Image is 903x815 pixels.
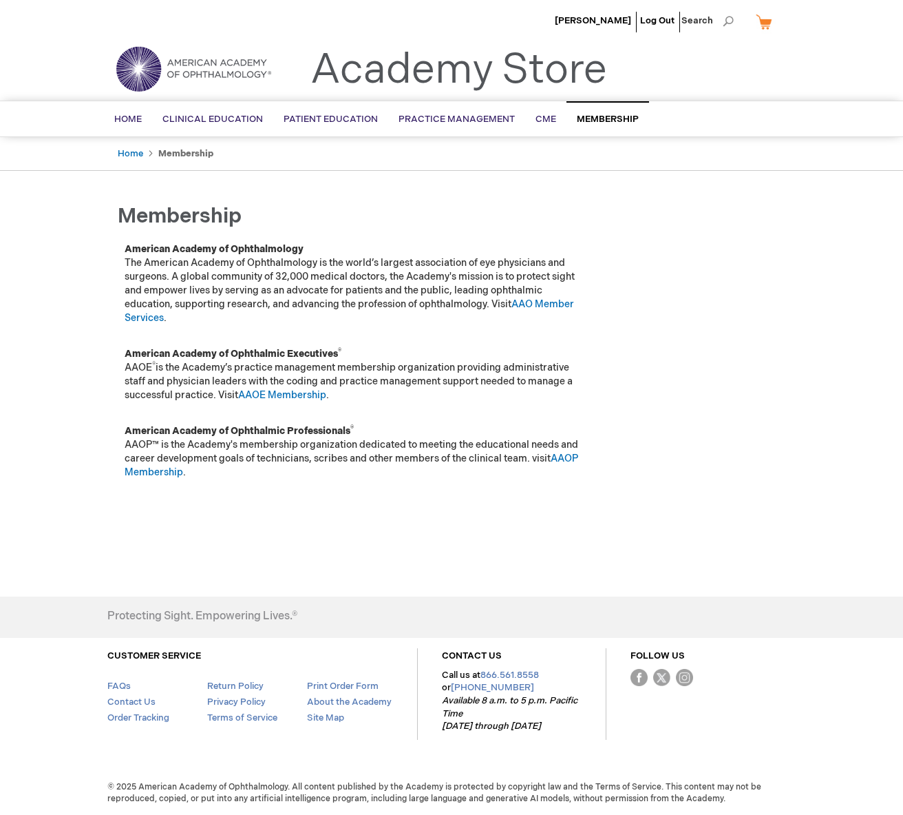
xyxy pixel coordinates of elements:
[307,712,344,723] a: Site Map
[307,681,379,692] a: Print Order Form
[118,148,143,159] a: Home
[630,650,685,661] a: FOLLOW US
[442,650,502,661] a: CONTACT US
[97,781,806,805] span: © 2025 American Academy of Ophthalmology. All content published by the Academy is protected by co...
[162,114,263,125] span: Clinical Education
[152,361,156,369] sup: ®
[125,347,586,402] p: AAOE is the Academy’s practice management membership organization providing administrative staff ...
[118,204,242,229] span: Membership
[630,669,648,686] img: Facebook
[399,114,515,125] span: Practice Management
[107,712,169,723] a: Order Tracking
[577,114,639,125] span: Membership
[640,15,674,26] a: Log Out
[125,243,586,325] p: The American Academy of Ophthalmology is the world’s largest association of eye physicians and su...
[350,424,354,433] sup: ®
[114,114,142,125] span: Home
[107,681,131,692] a: FAQs
[207,697,266,708] a: Privacy Policy
[442,695,577,732] em: Available 8 a.m. to 5 p.m. Pacific Time [DATE] through [DATE]
[653,669,670,686] img: Twitter
[238,389,326,401] a: AAOE Membership
[480,670,539,681] a: 866.561.8558
[451,682,534,693] a: [PHONE_NUMBER]
[338,347,341,355] sup: ®
[125,348,341,360] strong: American Academy of Ophthalmic Executives
[107,697,156,708] a: Contact Us
[107,610,297,623] h4: Protecting Sight. Empowering Lives.®
[207,681,264,692] a: Return Policy
[125,425,354,437] strong: American Academy of Ophthalmic Professionals
[535,114,556,125] span: CME
[125,424,586,479] p: AAOP™ is the Academy's membership organization dedicated to meeting the educational needs and car...
[310,45,607,95] a: Academy Store
[207,712,277,723] a: Terms of Service
[284,114,378,125] span: Patient Education
[442,669,582,733] p: Call us at or
[107,650,201,661] a: CUSTOMER SERVICE
[125,243,304,255] strong: American Academy of Ophthalmology
[307,697,392,708] a: About the Academy
[555,15,631,26] a: [PERSON_NAME]
[681,7,734,34] span: Search
[158,148,213,159] strong: Membership
[676,669,693,686] img: instagram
